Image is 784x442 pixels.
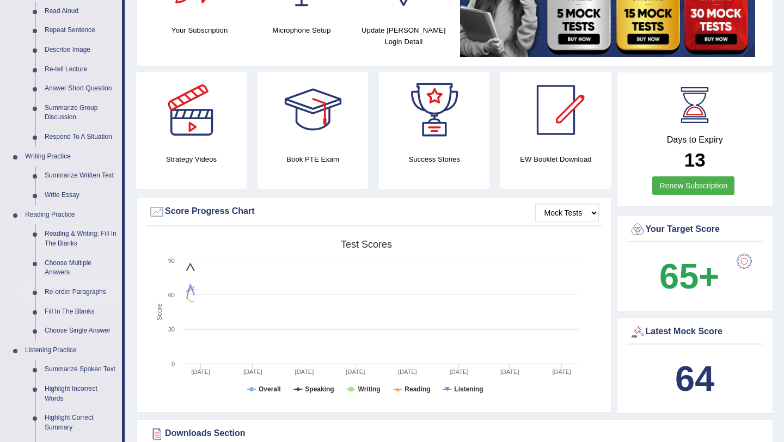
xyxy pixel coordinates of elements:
[40,186,122,205] a: Write Essay
[154,24,245,36] h4: Your Subscription
[629,324,761,340] div: Latest Mock Score
[40,224,122,253] a: Reading & Writing: Fill In The Blanks
[40,166,122,186] a: Summarize Written Text
[168,326,175,333] text: 30
[659,256,719,296] b: 65+
[243,369,262,375] tspan: [DATE]
[256,24,347,36] h4: Microphone Setup
[168,292,175,298] text: 60
[652,176,734,195] a: Renew Subscription
[40,21,122,40] a: Repeat Sentence
[40,127,122,147] a: Respond To A Situation
[629,135,761,145] h4: Days to Expiry
[40,254,122,283] a: Choose Multiple Answers
[40,408,122,437] a: Highlight Correct Summary
[295,369,314,375] tspan: [DATE]
[358,24,449,47] h4: Update [PERSON_NAME] Login Detail
[40,321,122,341] a: Choose Single Answer
[40,2,122,21] a: Read Aloud
[20,147,122,167] a: Writing Practice
[259,385,281,393] tspan: Overall
[40,360,122,379] a: Summarize Spoken Text
[675,359,714,398] b: 64
[40,79,122,99] a: Answer Short Question
[191,369,210,375] tspan: [DATE]
[40,302,122,322] a: Fill In The Blanks
[341,239,392,250] tspan: Test scores
[454,385,483,393] tspan: Listening
[684,149,706,170] b: 13
[358,385,381,393] tspan: Writing
[149,204,599,220] div: Score Progress Chart
[149,426,761,442] div: Downloads Section
[40,40,122,60] a: Describe Image
[40,60,122,79] a: Re-tell Lecture
[40,283,122,302] a: Re-order Paragraphs
[171,361,175,367] text: 0
[168,257,175,264] text: 90
[398,369,417,375] tspan: [DATE]
[156,303,163,321] tspan: Score
[405,385,430,393] tspan: Reading
[40,99,122,127] a: Summarize Group Discussion
[379,154,489,165] h4: Success Stories
[500,154,611,165] h4: EW Booklet Download
[305,385,334,393] tspan: Speaking
[40,379,122,408] a: Highlight Incorrect Words
[552,369,571,375] tspan: [DATE]
[258,154,368,165] h4: Book PTE Exam
[20,341,122,360] a: Listening Practice
[20,205,122,225] a: Reading Practice
[450,369,469,375] tspan: [DATE]
[500,369,519,375] tspan: [DATE]
[136,154,247,165] h4: Strategy Videos
[629,222,761,238] div: Your Target Score
[346,369,365,375] tspan: [DATE]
